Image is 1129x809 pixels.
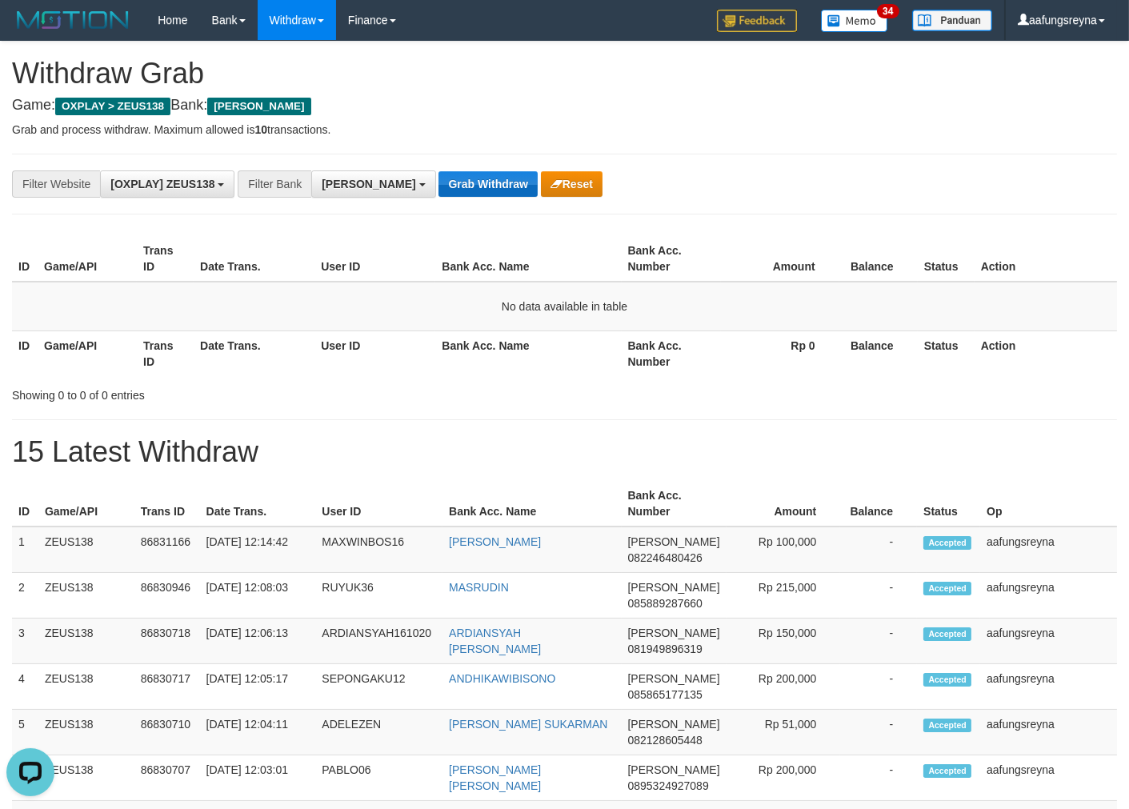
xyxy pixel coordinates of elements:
td: aafungsreyna [980,619,1117,664]
td: [DATE] 12:03:01 [200,755,316,801]
td: ZEUS138 [38,573,134,619]
th: Bank Acc. Number [622,330,721,376]
div: Filter Bank [238,170,311,198]
td: 86831166 [134,527,200,573]
th: Bank Acc. Number [622,236,721,282]
a: ANDHIKAWIBISONO [449,672,555,685]
td: Rp 51,000 [727,710,841,755]
td: 86830717 [134,664,200,710]
td: PABLO06 [315,755,442,801]
a: [PERSON_NAME] [PERSON_NAME] [449,763,541,792]
th: Action [975,330,1117,376]
td: [DATE] 12:08:03 [200,573,316,619]
th: Bank Acc. Number [622,481,727,527]
td: RUYUK36 [315,573,442,619]
span: Accepted [923,582,971,595]
span: [PERSON_NAME] [322,178,415,190]
a: [PERSON_NAME] [449,535,541,548]
th: Trans ID [137,236,194,282]
td: 2 [12,573,38,619]
td: aafungsreyna [980,573,1117,619]
th: Action [975,236,1117,282]
th: Amount [721,236,839,282]
th: ID [12,236,38,282]
span: Accepted [923,536,971,550]
th: Game/API [38,330,137,376]
span: Accepted [923,627,971,641]
td: Rp 200,000 [727,664,841,710]
span: Copy 085889287660 to clipboard [628,597,703,610]
td: ZEUS138 [38,619,134,664]
th: Game/API [38,236,137,282]
td: - [840,755,917,801]
td: - [840,710,917,755]
h1: Withdraw Grab [12,58,1117,90]
th: Trans ID [134,481,200,527]
a: MASRUDIN [449,581,509,594]
th: Balance [839,330,918,376]
th: Rp 0 [721,330,839,376]
div: Showing 0 to 0 of 0 entries [12,381,458,403]
a: ARDIANSYAH [PERSON_NAME] [449,627,541,655]
th: Bank Acc. Name [435,236,621,282]
td: [DATE] 12:06:13 [200,619,316,664]
span: [PERSON_NAME] [628,672,720,685]
td: 86830946 [134,573,200,619]
th: Date Trans. [194,330,314,376]
button: [OXPLAY] ZEUS138 [100,170,234,198]
span: [PERSON_NAME] [628,581,720,594]
td: aafungsreyna [980,755,1117,801]
th: Date Trans. [194,236,314,282]
th: Amount [727,481,841,527]
td: ADELEZEN [315,710,442,755]
th: Date Trans. [200,481,316,527]
strong: 10 [254,123,267,136]
td: 4 [12,664,38,710]
h1: 15 Latest Withdraw [12,436,1117,468]
td: - [840,664,917,710]
span: Accepted [923,719,971,732]
th: Status [917,481,980,527]
td: aafungsreyna [980,710,1117,755]
td: aafungsreyna [980,664,1117,710]
td: 3 [12,619,38,664]
span: Accepted [923,764,971,778]
img: Feedback.jpg [717,10,797,32]
td: No data available in table [12,282,1117,331]
th: Op [980,481,1117,527]
th: Status [918,330,975,376]
span: Copy 081949896319 to clipboard [628,643,703,655]
span: [OXPLAY] ZEUS138 [110,178,214,190]
td: - [840,573,917,619]
td: 86830710 [134,710,200,755]
td: [DATE] 12:14:42 [200,527,316,573]
th: Trans ID [137,330,194,376]
p: Grab and process withdraw. Maximum allowed is transactions. [12,122,1117,138]
img: panduan.png [912,10,992,31]
td: ARDIANSYAH161020 [315,619,442,664]
h4: Game: Bank: [12,98,1117,114]
span: [PERSON_NAME] [628,535,720,548]
span: Copy 085865177135 to clipboard [628,688,703,701]
td: Rp 200,000 [727,755,841,801]
span: [PERSON_NAME] [207,98,310,115]
th: Bank Acc. Name [442,481,621,527]
td: ZEUS138 [38,710,134,755]
td: Rp 150,000 [727,619,841,664]
td: ZEUS138 [38,664,134,710]
a: [PERSON_NAME] SUKARMAN [449,718,607,731]
button: Open LiveChat chat widget [6,6,54,54]
th: Balance [840,481,917,527]
td: ZEUS138 [38,755,134,801]
button: Reset [541,171,603,197]
td: [DATE] 12:05:17 [200,664,316,710]
td: 86830718 [134,619,200,664]
th: Bank Acc. Name [435,330,621,376]
span: Copy 0895324927089 to clipboard [628,779,709,792]
td: Rp 215,000 [727,573,841,619]
td: MAXWINBOS16 [315,527,442,573]
span: [PERSON_NAME] [628,763,720,776]
button: Grab Withdraw [438,171,537,197]
td: Rp 100,000 [727,527,841,573]
img: MOTION_logo.png [12,8,134,32]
